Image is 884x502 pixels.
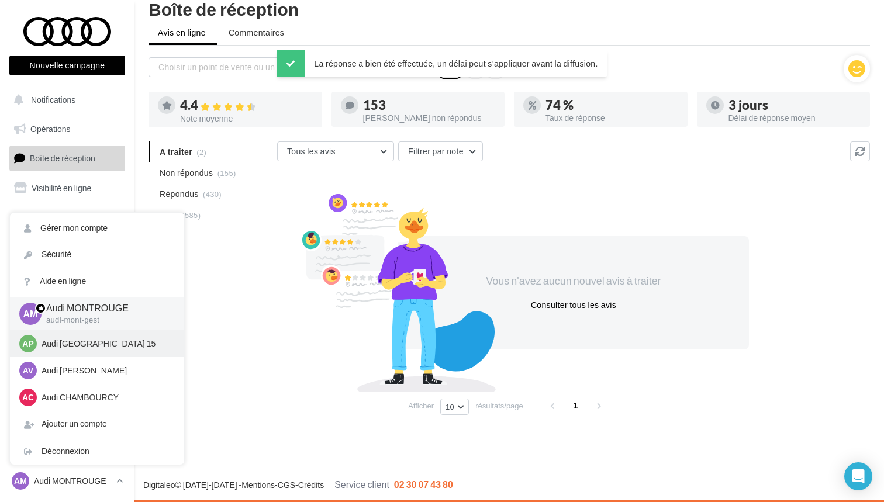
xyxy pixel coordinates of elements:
[473,273,674,289] div: Vous n'avez aucun nouvel avis à traiter
[31,95,75,105] span: Notifications
[42,392,170,403] p: Audi CHAMBOURCY
[22,392,34,403] span: AC
[10,241,184,268] a: Sécurité
[287,146,336,156] span: Tous les avis
[7,146,127,171] a: Boîte de réception
[9,470,125,492] a: AM Audi MONTROUGE
[7,117,127,141] a: Opérations
[143,480,175,490] a: Digitaleo
[30,124,70,134] span: Opérations
[277,50,607,77] div: La réponse a bien été effectuée, un délai peut s’appliquer avant la diffusion.
[298,480,324,490] a: Crédits
[9,56,125,75] button: Nouvelle campagne
[229,27,284,39] span: Commentaires
[526,298,621,312] button: Consulter tous les avis
[32,183,91,193] span: Visibilité en ligne
[363,114,496,122] div: [PERSON_NAME] non répondus
[7,234,127,258] a: Médiathèque
[728,114,861,122] div: Délai de réponse moyen
[23,307,38,320] span: AM
[10,438,184,465] div: Déconnexion
[10,268,184,295] a: Aide en ligne
[408,400,434,411] span: Afficher
[545,114,678,122] div: Taux de réponse
[149,57,353,77] button: Choisir un point de vente ou un code magasin
[46,302,165,315] p: Audi MONTROUGE
[241,480,275,490] a: Mentions
[728,99,861,112] div: 3 jours
[203,189,222,199] span: (430)
[22,338,33,349] span: AP
[34,475,112,487] p: Audi MONTROUGE
[7,88,123,112] button: Notifications
[10,411,184,437] div: Ajouter un compte
[42,338,170,349] p: Audi [GEOGRAPHIC_DATA] 15
[160,209,178,221] span: Tous
[398,141,483,161] button: Filtrer par note
[30,153,95,163] span: Boîte de réception
[278,480,295,490] a: CGS
[334,479,389,490] span: Service client
[475,400,523,411] span: résultats/page
[180,99,313,112] div: 4.4
[180,115,313,123] div: Note moyenne
[217,168,236,178] span: (155)
[158,62,330,72] span: Choisir un point de vente ou un code magasin
[46,315,165,326] p: audi-mont-gest
[440,399,469,415] button: 10
[844,462,872,490] div: Open Intercom Messenger
[182,210,201,220] span: (585)
[7,263,127,297] a: PLV et print personnalisable
[7,176,127,200] a: Visibilité en ligne
[277,141,394,161] button: Tous les avis
[160,188,199,200] span: Répondus
[545,99,678,112] div: 74 %
[567,396,585,415] span: 1
[394,479,453,490] span: 02 30 07 43 80
[23,365,33,376] span: AV
[160,167,213,179] span: Non répondus
[363,99,496,112] div: 153
[143,480,453,490] span: © [DATE]-[DATE] - - -
[42,365,170,376] p: Audi [PERSON_NAME]
[446,402,454,411] span: 10
[10,215,184,241] a: Gérer mon compte
[14,475,27,487] span: AM
[7,205,127,230] a: Campagnes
